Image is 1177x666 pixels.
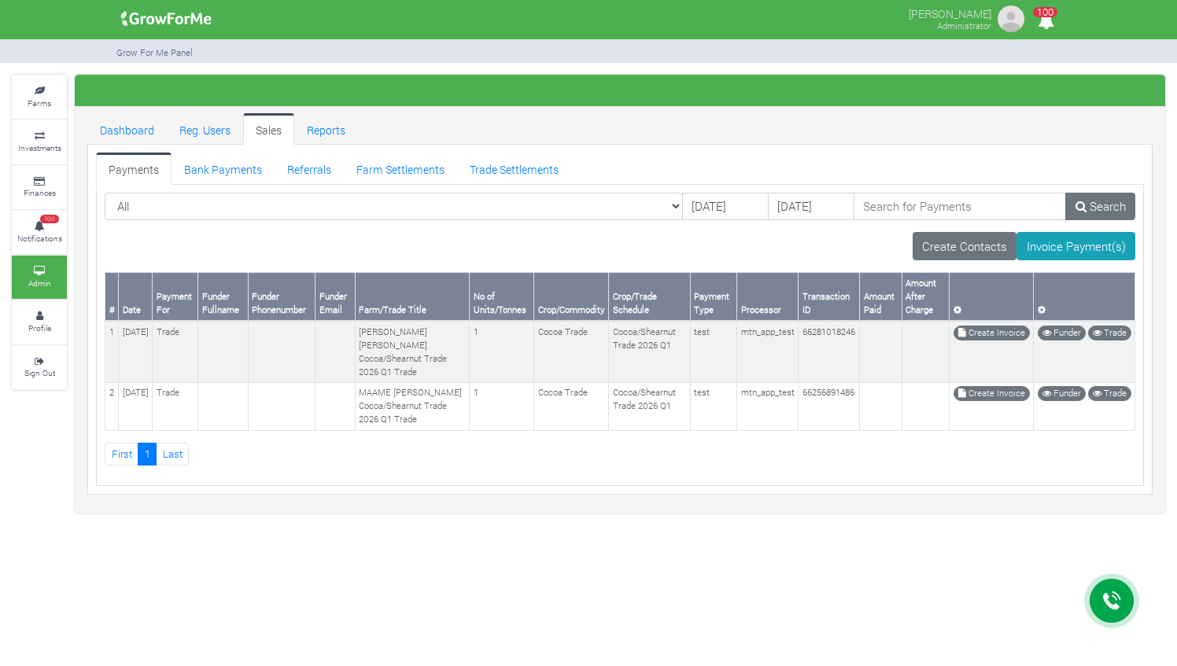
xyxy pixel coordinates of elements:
[119,273,153,321] th: Date
[138,443,157,465] a: 1
[87,113,167,145] a: Dashboard
[609,321,690,382] td: Cocoa/Shearnut Trade 2026 Q1
[315,273,355,321] th: Funder Email
[690,321,737,382] td: test
[28,98,51,109] small: Farms
[737,321,799,382] td: mtn_app_test
[937,20,991,31] small: Administrator
[12,75,67,119] a: Farms
[902,273,949,321] th: Amount After Charge
[198,273,249,321] th: Funder Fullname
[12,346,67,389] a: Sign Out
[954,326,1030,340] a: Create Invoice
[355,321,469,382] td: [PERSON_NAME] [PERSON_NAME] Cocoa/Shearnut Trade 2026 Q1 Trade
[12,166,67,209] a: Finances
[860,273,902,321] th: Amount Paid
[1038,326,1086,340] a: Funder
[105,443,1135,465] nav: Page Navigation
[105,273,119,321] th: #
[1031,3,1061,39] i: Notifications
[534,321,609,382] td: Cocoa Trade
[913,232,1017,260] a: Create Contacts
[609,273,690,321] th: Crop/Trade Schedule
[799,273,860,321] th: Transaction ID
[248,273,315,321] th: Funder Phonenumber
[24,367,55,378] small: Sign Out
[96,153,172,184] a: Payments
[105,382,119,430] td: 2
[28,278,51,289] small: Admin
[167,113,243,145] a: Reg. Users
[1088,326,1131,340] a: Trade
[17,233,62,244] small: Notifications
[275,153,344,184] a: Referrals
[909,3,991,22] p: [PERSON_NAME]
[12,120,67,164] a: Investments
[153,321,198,382] td: Trade
[690,273,737,321] th: Payment Type
[28,322,51,333] small: Profile
[153,273,198,321] th: Payment For
[1016,232,1135,260] a: Invoice Payment(s)
[12,300,67,344] a: Profile
[1038,386,1086,401] a: Funder
[682,193,769,221] input: DD/MM/YYYY
[344,153,457,184] a: Farm Settlements
[737,382,799,430] td: mtn_app_test
[12,256,67,299] a: Admin
[12,211,67,254] a: 100 Notifications
[40,215,59,224] span: 100
[609,382,690,430] td: Cocoa/Shearnut Trade 2026 Q1
[799,382,860,430] td: 66256891486
[470,321,534,382] td: 1
[1088,386,1131,401] a: Trade
[470,273,534,321] th: No of Units/Tonnes
[172,153,275,184] a: Bank Payments
[768,193,854,221] input: DD/MM/YYYY
[294,113,358,145] a: Reports
[534,273,609,321] th: Crop/Commodity
[24,187,56,198] small: Finances
[995,3,1027,35] img: growforme image
[954,386,1030,401] a: Create Invoice
[534,382,609,430] td: Cocoa Trade
[105,321,119,382] td: 1
[243,113,294,145] a: Sales
[854,193,1067,221] input: Search for Payments
[119,321,153,382] td: [DATE]
[470,382,534,430] td: 1
[690,382,737,430] td: test
[1033,7,1057,17] span: 100
[116,46,193,58] small: Grow For Me Panel
[105,443,138,465] a: First
[1031,15,1061,30] a: 100
[457,153,571,184] a: Trade Settlements
[799,321,860,382] td: 66281018246
[156,443,189,465] a: Last
[18,142,61,153] small: Investments
[119,382,153,430] td: [DATE]
[116,3,217,35] img: growforme image
[153,382,198,430] td: Trade
[737,273,799,321] th: Processor
[355,273,469,321] th: Farm/Trade Title
[355,382,469,430] td: MAAME [PERSON_NAME] Cocoa/Shearnut Trade 2026 Q1 Trade
[1065,193,1135,221] a: Search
